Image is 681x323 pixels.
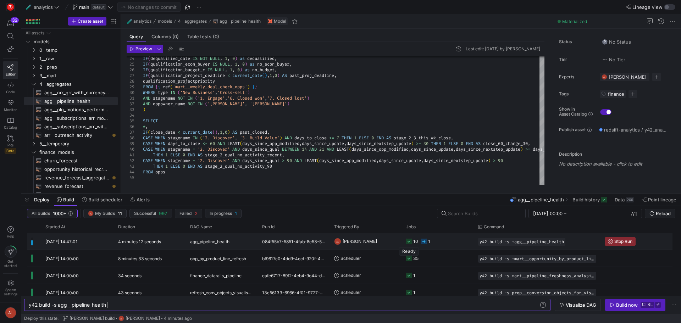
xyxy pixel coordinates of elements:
[143,101,150,107] span: AND
[148,67,150,73] span: (
[4,125,17,129] span: Catalog
[656,211,671,216] span: Reload
[143,118,158,124] span: SELECT
[608,91,624,97] span: finance
[127,129,134,135] div: 37
[3,79,18,97] a: Code
[597,125,668,134] button: redsift-analytics / y42_analytics_main / agg__pipeline_health
[267,73,270,78] span: ,
[150,129,175,135] span: close_date
[568,211,614,216] input: End datetime
[334,73,337,78] span: ,
[71,2,115,12] button: maindefault
[213,34,219,39] span: (0)
[227,95,265,101] span: '6. Closed won'
[7,143,13,147] span: PRs
[24,97,118,105] a: agg__pipeline_health​​​​​​​​​​
[604,127,666,133] span: redsift-analytics / y42_analytics_main / agg__pipeline_health
[616,302,638,308] div: Build now
[145,124,148,129] span: ,
[148,129,150,135] span: (
[170,84,173,90] span: (
[559,39,594,44] span: Status
[250,61,255,67] span: as
[151,34,179,39] span: Columns
[158,90,168,95] span: type
[207,67,212,73] span: IS
[53,211,67,216] span: 1000+
[198,95,225,101] span: '1. Engage'
[198,101,203,107] span: IN
[212,129,215,135] span: (
[127,78,134,84] div: 28
[24,88,118,97] div: Press SPACE to select this row.
[225,56,227,61] span: 1
[150,67,205,73] span: qualification_budget_c
[156,17,174,26] button: models
[257,61,289,67] span: no_econ_buyer
[118,211,122,216] span: 11
[4,259,17,268] span: Get started
[27,209,78,218] button: All builds1000+
[274,19,286,24] span: Model
[3,17,18,30] button: 32
[5,307,16,318] div: AL
[44,97,110,105] span: agg__pipeline_health​​​​​​​​​​
[126,316,160,321] span: [PERSON_NAME]
[215,129,217,135] span: )
[211,17,262,26] button: agg__pipeline_health
[148,56,150,61] span: (
[632,4,663,10] span: Lineage view
[54,194,77,206] button: Build
[170,90,175,95] span: IN
[143,135,153,141] span: CASE
[289,61,292,67] span: ,
[24,190,118,199] a: test__fin_mod​​​​​​​​​​
[79,4,89,10] span: main
[39,46,117,54] span: 0__temp
[24,165,118,173] a: opportunity_historical_recreation​​​​​​​​​​
[24,114,118,122] a: agg__subscriptions_arr_monthly_with_currency_switcher​​​​​​​​​​
[133,19,151,24] span: analytics
[143,73,148,78] span: IF
[237,67,240,73] span: 0
[24,173,118,182] a: revenue_forecast_aggregated​​​​​​​​​​
[143,90,155,95] span: WHERE
[143,129,148,135] span: IF
[39,63,117,71] span: 2__prep
[127,101,134,107] div: 32
[215,90,217,95] span: ,
[609,74,647,80] span: [PERSON_NAME]
[222,129,225,135] span: ,
[159,211,167,216] span: 997
[569,194,610,206] button: Build history
[11,17,19,23] div: 32
[137,197,150,202] span: Alerts
[252,84,255,90] span: }
[63,197,74,202] span: Build
[195,95,198,101] span: (
[252,67,275,73] span: no_budget
[247,90,250,95] span: )
[242,61,245,67] span: 0
[153,95,175,101] span: stagename
[44,131,110,139] span: arr__outreach_activity​​​​​​​​​​
[227,73,230,78] span: <
[135,46,152,51] span: Preview
[95,211,115,216] span: My builds
[68,17,106,26] button: Create asset
[6,72,16,76] span: Editor
[39,148,117,156] span: finance_models
[134,211,156,216] span: Successful
[158,84,160,90] span: {
[179,211,192,216] span: Failed
[44,157,110,165] span: churn_forecast​​​​​​​​​​
[559,57,594,62] span: Tier
[118,316,124,321] div: AL
[70,316,115,321] span: [PERSON_NAME] build
[127,19,132,24] span: 🧪
[24,71,118,80] div: Press SPACE to select this row.
[217,90,247,95] span: 'Cross-sell'
[153,101,185,107] span: oppowner_name
[265,73,267,78] span: )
